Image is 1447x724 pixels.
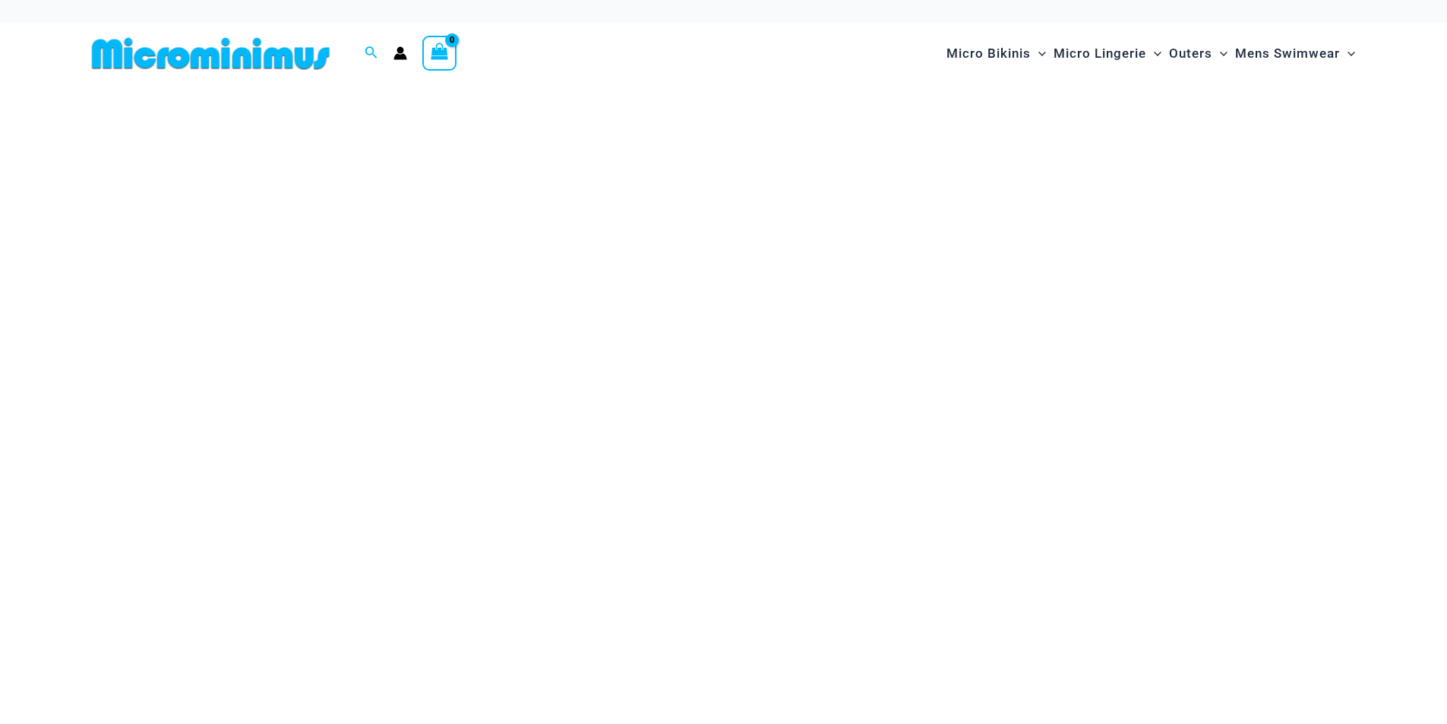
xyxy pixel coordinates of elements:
[943,30,1050,77] a: Micro BikinisMenu ToggleMenu Toggle
[1050,30,1165,77] a: Micro LingerieMenu ToggleMenu Toggle
[86,36,336,71] img: MM SHOP LOGO FLAT
[1231,30,1359,77] a: Mens SwimwearMenu ToggleMenu Toggle
[393,46,407,60] a: Account icon link
[1054,34,1146,73] span: Micro Lingerie
[1031,34,1046,73] span: Menu Toggle
[365,44,378,63] a: Search icon link
[940,28,1362,79] nav: Site Navigation
[1165,30,1231,77] a: OutersMenu ToggleMenu Toggle
[1235,34,1340,73] span: Mens Swimwear
[946,34,1031,73] span: Micro Bikinis
[1169,34,1212,73] span: Outers
[422,36,457,71] a: View Shopping Cart, empty
[1146,34,1161,73] span: Menu Toggle
[1340,34,1355,73] span: Menu Toggle
[1212,34,1227,73] span: Menu Toggle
